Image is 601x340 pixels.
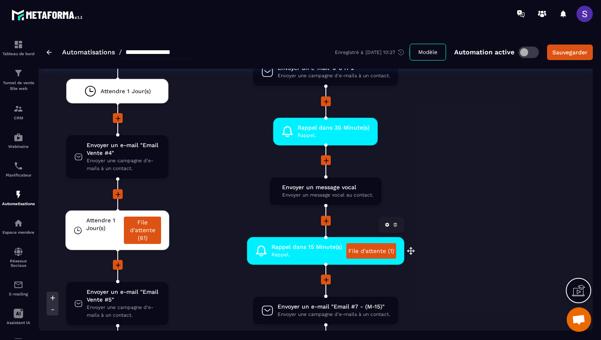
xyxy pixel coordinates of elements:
p: Assistant IA [2,320,35,325]
a: Assistant IA [2,302,35,331]
span: Attendre 1 Jour(s) [101,87,151,95]
img: logo [11,7,85,22]
img: scheduler [13,161,23,171]
a: emailemailE-mailing [2,274,35,302]
img: formation [13,40,23,49]
p: Webinaire [2,144,35,149]
span: Attendre 1 Jour(s) [86,217,120,232]
a: formationformationTableau de bord [2,34,35,62]
span: Envoyer une campagne d'e-mails à un contact. [87,157,160,172]
a: Automatisations [62,48,115,56]
a: File d'attente (1) [346,243,396,259]
span: Envoyer un e-mail "Email #7 - (M-15)" [278,303,390,311]
img: email [13,280,23,290]
a: social-networksocial-networkRéseaux Sociaux [2,241,35,274]
img: automations [13,190,23,199]
a: automationsautomationsWebinaire [2,126,35,155]
a: automationsautomationsAutomatisations [2,183,35,212]
p: Espace membre [2,230,35,235]
div: Sauvegarder [552,48,588,56]
a: schedulerschedulerPlanificateur [2,155,35,183]
img: automations [13,218,23,228]
button: Modèle [410,44,446,60]
p: Automation active [454,48,514,56]
p: E-mailing [2,292,35,296]
div: Enregistré à [335,49,410,56]
p: Planificateur [2,173,35,177]
span: Envoyer un e-mail "Email Vente #5" [87,288,160,304]
span: / [119,48,122,56]
span: Envoyer un message vocal [282,183,373,191]
p: CRM [2,116,35,120]
p: [DATE] 10:27 [366,49,395,55]
p: Tableau de bord [2,51,35,56]
span: Envoyer une campagne d'e-mails à un contact. [278,72,390,80]
a: automationsautomationsEspace membre [2,212,35,241]
img: automations [13,132,23,142]
span: Envoyer une campagne d'e-mails à un contact. [278,311,390,318]
div: Ouvrir le chat [567,307,591,332]
span: Rappel. [298,132,370,139]
button: Sauvegarder [547,45,593,60]
img: social-network [13,247,23,257]
a: formationformationCRM [2,98,35,126]
p: Réseaux Sociaux [2,259,35,268]
span: Rappel. [271,251,342,259]
span: Envoyer un message vocal au contact. [282,191,373,199]
p: Automatisations [2,201,35,206]
img: formation [13,104,23,114]
a: File d'attente (61) [124,217,161,244]
span: Rappel dans 30 Minute(s) [298,124,370,132]
span: Envoyer un e-mail "Email Vente #4" [87,141,160,157]
p: Tunnel de vente Site web [2,80,35,92]
span: Envoyer une campagne d'e-mails à un contact. [87,304,160,319]
img: formation [13,68,23,78]
a: formationformationTunnel de vente Site web [2,62,35,98]
span: Rappel dans 15 Minute(s) [271,243,342,251]
img: arrow [47,50,52,55]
